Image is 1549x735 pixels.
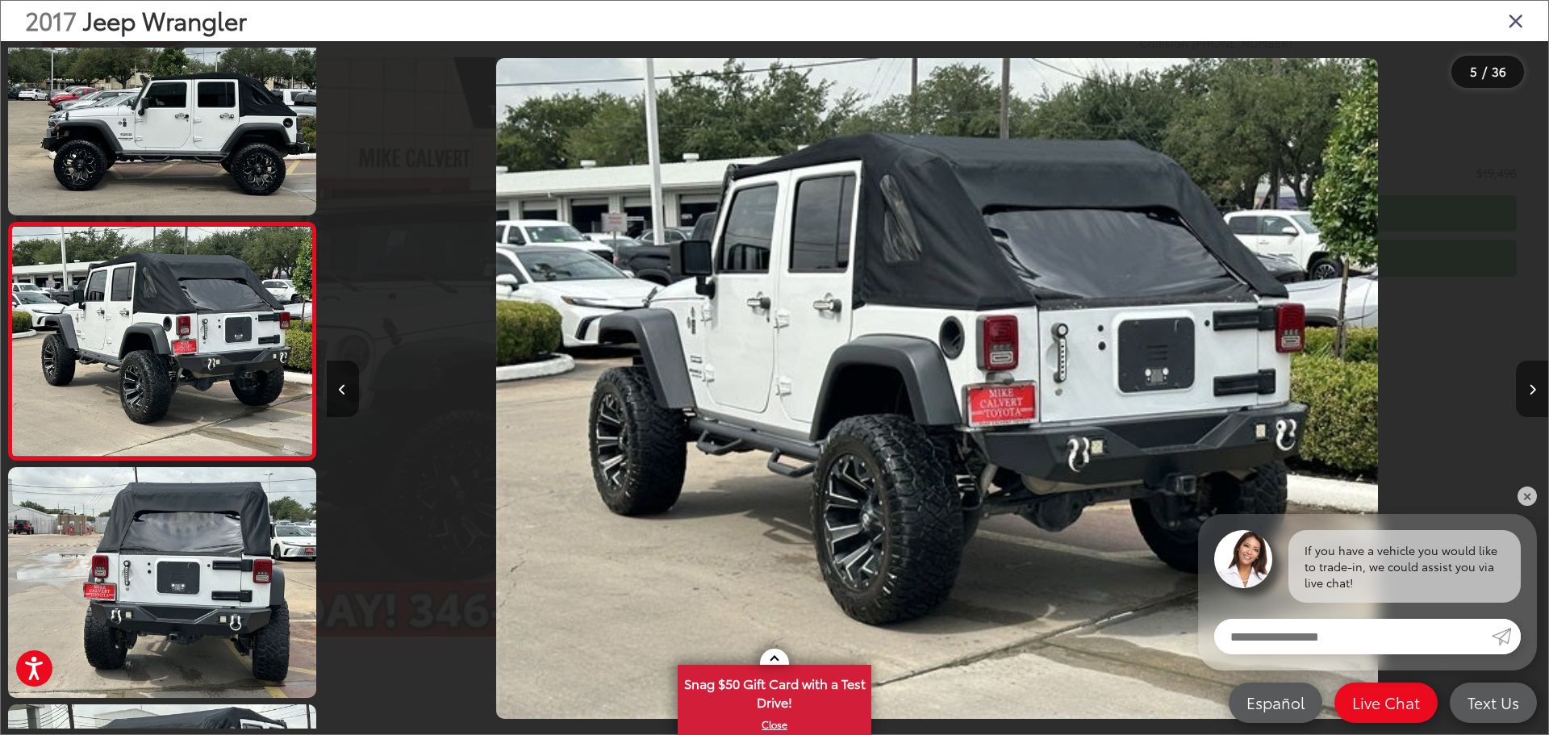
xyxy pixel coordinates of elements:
[1470,62,1477,80] span: 5
[25,2,77,37] span: 2017
[83,2,247,37] span: Jeep Wrangler
[1344,692,1428,712] span: Live Chat
[1508,10,1524,31] i: Close gallery
[1238,692,1313,712] span: Español
[1214,619,1492,654] input: Enter your message
[1229,683,1322,723] a: Español
[1450,683,1537,723] a: Text Us
[1459,692,1527,712] span: Text Us
[5,465,319,700] img: 2017 Jeep Wrangler Unlimited Sport
[327,361,359,417] button: Previous image
[1516,361,1548,417] button: Next image
[1288,530,1521,603] div: If you have a vehicle you would like to trade-in, we could assist you via live chat!
[1492,619,1521,654] a: Submit
[326,58,1547,720] div: 2017 Jeep Wrangler Unlimited Sport 4
[1492,62,1506,80] span: 36
[1334,683,1438,723] a: Live Chat
[496,58,1378,720] img: 2017 Jeep Wrangler Unlimited Sport
[1214,530,1272,588] img: Agent profile photo
[9,227,315,456] img: 2017 Jeep Wrangler Unlimited Sport
[679,666,870,716] span: Snag $50 Gift Card with a Test Drive!
[1480,66,1488,77] span: /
